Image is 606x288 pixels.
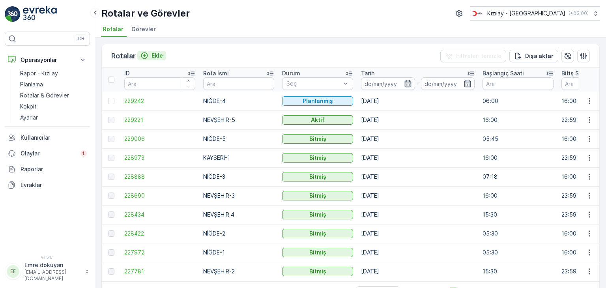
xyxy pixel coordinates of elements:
[131,25,156,33] span: Görevler
[108,211,114,218] div: Toggle Row Selected
[20,80,43,88] p: Planlama
[357,243,479,262] td: [DATE]
[124,116,195,124] a: 229221
[20,92,69,99] p: Rotalar & Görevler
[483,192,554,200] p: 16:00
[5,6,21,22] img: logo
[17,90,90,101] a: Rotalar & Görevler
[456,52,501,60] p: Filtreleri temizle
[357,167,479,186] td: [DATE]
[203,135,274,143] p: NİĞDE-5
[17,79,90,90] a: Planlama
[203,116,274,124] p: NEVŞEHİR-5
[483,116,554,124] p: 16:00
[361,69,374,77] p: Tarih
[525,52,554,60] p: Dışa aktar
[309,267,326,275] p: Bitmiş
[483,97,554,105] p: 06:00
[124,249,195,256] a: 227972
[357,224,479,243] td: [DATE]
[203,69,229,77] p: Rota İsmi
[487,9,565,17] p: Kızılay - [GEOGRAPHIC_DATA]
[561,69,589,77] p: Bitiş Saati
[108,230,114,237] div: Toggle Row Selected
[103,25,123,33] span: Rotalar
[357,262,479,281] td: [DATE]
[440,50,506,62] button: Filtreleri temizle
[203,173,274,181] p: NİĞDE-3
[124,211,195,219] a: 228434
[124,69,130,77] p: ID
[282,134,353,144] button: Bitmiş
[124,77,195,90] input: Ara
[483,69,524,77] p: Başlangıç Saati
[282,267,353,276] button: Bitmiş
[7,265,19,278] div: EE
[282,115,353,125] button: Aktif
[470,6,600,21] button: Kızılay - [GEOGRAPHIC_DATA](+03:00)
[203,267,274,275] p: NEVŞEHİR-2
[309,249,326,256] p: Bitmiş
[5,161,90,177] a: Raporlar
[282,191,353,200] button: Bitmiş
[309,135,326,143] p: Bitmiş
[5,261,90,282] button: EEEmre.dokuyan[EMAIL_ADDRESS][DOMAIN_NAME]
[203,230,274,238] p: NİĞDE-2
[108,136,114,142] div: Toggle Row Selected
[20,103,37,110] p: Kokpit
[282,248,353,257] button: Bitmiş
[311,116,325,124] p: Aktif
[21,56,74,64] p: Operasyonlar
[483,173,554,181] p: 07:18
[483,154,554,162] p: 16:00
[569,10,589,17] p: ( +03:00 )
[124,230,195,238] a: 228422
[286,80,341,88] p: Seç
[108,249,114,256] div: Toggle Row Selected
[108,193,114,199] div: Toggle Row Selected
[357,205,479,224] td: [DATE]
[124,192,195,200] a: 228690
[108,155,114,161] div: Toggle Row Selected
[21,165,87,173] p: Raporlar
[108,117,114,123] div: Toggle Row Selected
[303,97,333,105] p: Planlanmış
[309,230,326,238] p: Bitmiş
[137,51,166,60] button: Ekle
[483,135,554,143] p: 05:45
[203,249,274,256] p: NİĞDE-1
[21,181,87,189] p: Evraklar
[357,92,479,110] td: [DATE]
[509,50,558,62] button: Dışa aktar
[357,110,479,129] td: [DATE]
[357,148,479,167] td: [DATE]
[108,98,114,104] div: Toggle Row Selected
[309,173,326,181] p: Bitmiş
[77,36,84,42] p: ⌘B
[17,68,90,79] a: Rapor - Kızılay
[483,211,554,219] p: 15:30
[282,229,353,238] button: Bitmiş
[21,150,76,157] p: Olaylar
[23,6,57,22] img: logo_light-DOdMpM7g.png
[361,77,415,90] input: dd/mm/yyyy
[124,135,195,143] a: 229006
[101,7,190,20] p: Rotalar ve Görevler
[5,130,90,146] a: Kullanıcılar
[21,134,87,142] p: Kullanıcılar
[124,173,195,181] a: 228888
[483,249,554,256] p: 05:30
[124,97,195,105] a: 229242
[20,69,58,77] p: Rapor - Kızılay
[470,9,484,18] img: k%C4%B1z%C4%B1lay_D5CCths_t1JZB0k.png
[483,230,554,238] p: 05:30
[203,192,274,200] p: NEVŞEHİR-3
[111,50,136,62] p: Rotalar
[309,211,326,219] p: Bitmiş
